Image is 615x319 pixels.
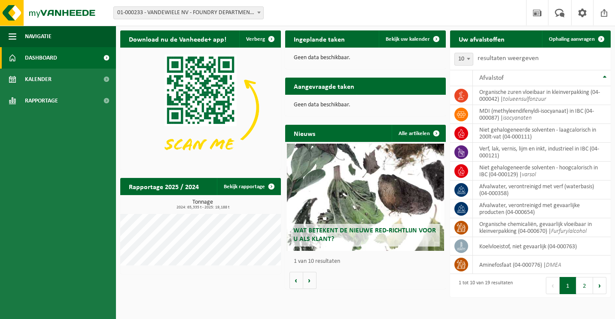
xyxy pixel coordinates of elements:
[392,125,445,142] a: Alle artikelen
[25,47,57,69] span: Dashboard
[114,7,263,19] span: 01-000233 - VANDEWIELE NV - FOUNDRY DEPARTMENT - MARKE
[551,228,587,235] i: Furfurylalcohol
[473,162,611,181] td: niet gehalogeneerde solventen - hoogcalorisch in IBC (04-000129) |
[294,55,437,61] p: Geen data beschikbaar.
[113,6,264,19] span: 01-000233 - VANDEWIELE NV - FOUNDRY DEPARTMENT - MARKE
[546,277,560,294] button: Previous
[478,55,539,62] label: resultaten weergeven
[503,96,546,102] i: tolueensulfonzuur
[473,124,611,143] td: niet gehalogeneerde solventen - laagcalorisch in 200lt-vat (04-000111)
[473,199,611,218] td: afvalwater, verontreinigd met gevaarlijke producten (04-000654)
[473,218,611,237] td: organische chemicaliën, gevaarlijk vloeibaar in kleinverpakking (04-000670) |
[522,172,536,178] i: varsol
[293,227,436,242] span: Wat betekent de nieuwe RED-richtlijn voor u als klant?
[479,75,504,81] span: Afvalstof
[294,102,437,108] p: Geen data beschikbaar.
[503,115,532,121] i: isocyanaten
[450,30,513,47] h2: Uw afvalstoffen
[285,30,353,47] h2: Ingeplande taken
[25,26,52,47] span: Navigatie
[454,53,473,66] span: 10
[246,36,265,42] span: Verberg
[473,143,611,162] td: verf, lak, vernis, lijm en inkt, industrieel in IBC (04-000121)
[217,178,280,195] a: Bekijk rapportage
[473,86,611,105] td: organische zuren vloeibaar in kleinverpakking (04-000042) |
[287,144,445,251] a: Wat betekent de nieuwe RED-richtlijn voor u als klant?
[379,30,445,48] a: Bekijk uw kalender
[454,276,513,295] div: 1 tot 10 van 19 resultaten
[125,199,281,210] h3: Tonnage
[593,277,606,294] button: Next
[120,48,281,168] img: Download de VHEPlus App
[120,178,207,195] h2: Rapportage 2025 / 2024
[285,78,363,94] h2: Aangevraagde taken
[303,272,317,289] button: Volgende
[473,256,611,274] td: aminefosfaat (04-000776) |
[239,30,280,48] button: Verberg
[546,262,561,268] i: DMEA
[549,36,595,42] span: Ophaling aanvragen
[120,30,235,47] h2: Download nu de Vanheede+ app!
[576,277,593,294] button: 2
[285,125,324,141] h2: Nieuws
[473,237,611,256] td: koelvloeistof, niet gevaarlijk (04-000763)
[125,205,281,210] span: 2024: 65,335 t - 2025: 19,188 t
[542,30,610,48] a: Ophaling aanvragen
[473,105,611,124] td: MDI (methyleendifenyldi-isocyanaat) in IBC (04-000087) |
[455,53,473,65] span: 10
[560,277,576,294] button: 1
[473,181,611,199] td: afvalwater, verontreinigd met verf (waterbasis) (04-000358)
[294,259,441,265] p: 1 van 10 resultaten
[386,36,430,42] span: Bekijk uw kalender
[25,69,52,90] span: Kalender
[289,272,303,289] button: Vorige
[25,90,58,111] span: Rapportage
